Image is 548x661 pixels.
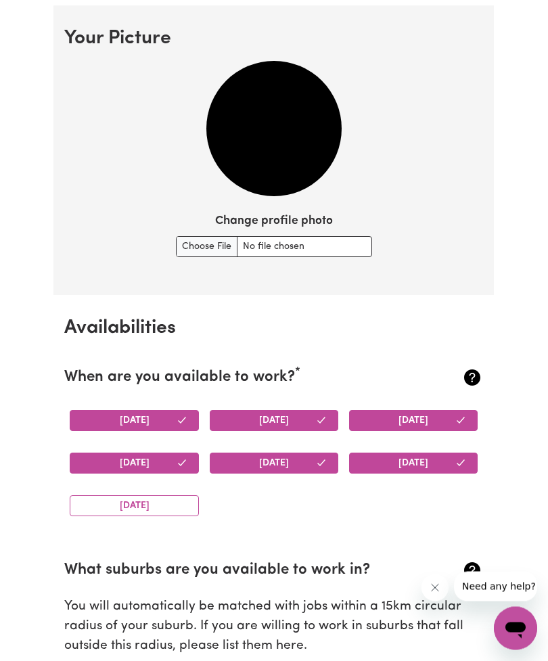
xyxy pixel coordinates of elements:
[64,28,483,51] h2: Your Picture
[215,213,333,231] label: Change profile photo
[421,574,449,601] iframe: Close message
[64,317,483,340] h2: Availabilities
[349,453,478,474] button: [DATE]
[349,411,478,432] button: [DATE]
[70,496,198,517] button: [DATE]
[64,369,413,388] h2: When are you available to work?
[494,607,537,650] iframe: Button to launch messaging window
[64,562,413,580] h2: What suburbs are you available to work in?
[206,62,342,197] img: Your current profile image
[210,411,338,432] button: [DATE]
[454,572,537,601] iframe: Message from company
[210,453,338,474] button: [DATE]
[70,411,198,432] button: [DATE]
[70,453,198,474] button: [DATE]
[64,598,483,656] p: You will automatically be matched with jobs within a 15km circular radius of your suburb. If you ...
